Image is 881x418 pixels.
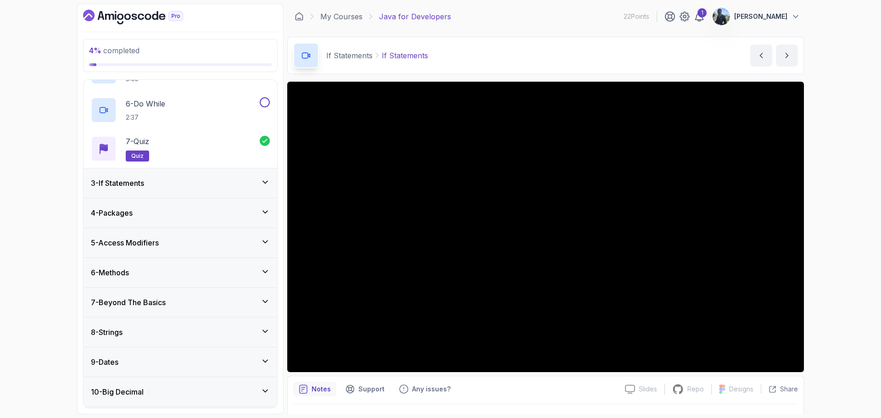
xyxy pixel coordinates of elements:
span: 4 % [89,46,101,55]
h3: 9 - Dates [91,357,118,368]
img: user profile image [713,8,730,25]
h3: 8 - Strings [91,327,123,338]
a: 1 [694,11,705,22]
button: 6-Do While2:37 [91,97,270,123]
h3: 6 - Methods [91,267,129,278]
button: Feedback button [394,382,456,396]
p: Share [780,385,798,394]
p: Notes [312,385,331,394]
h3: 4 - Packages [91,207,133,218]
p: 2:37 [126,113,165,122]
p: Support [358,385,385,394]
button: 3-If Statements [84,168,277,198]
p: 6 - Do While [126,98,165,109]
p: Slides [639,385,657,394]
h3: 7 - Beyond The Basics [91,297,166,308]
iframe: 1 - If Statements [287,82,804,372]
button: 9-Dates [84,347,277,377]
button: 7-Beyond The Basics [84,288,277,317]
button: Share [761,385,798,394]
button: previous content [750,45,772,67]
button: 8-Strings [84,318,277,347]
h3: 3 - If Statements [91,178,144,189]
button: 6-Methods [84,258,277,287]
button: notes button [293,382,336,396]
button: next content [776,45,798,67]
div: 1 [697,8,707,17]
p: If Statements [326,50,373,61]
h3: 5 - Access Modifiers [91,237,159,248]
p: Any issues? [412,385,451,394]
p: 7 - Quiz [126,136,149,147]
p: [PERSON_NAME] [734,12,787,21]
button: 4-Packages [84,198,277,228]
button: user profile image[PERSON_NAME] [712,7,800,26]
h3: 10 - Big Decimal [91,386,144,397]
button: 5-Access Modifiers [84,228,277,257]
button: 10-Big Decimal [84,377,277,407]
span: completed [89,46,139,55]
p: Java for Developers [379,11,451,22]
p: Repo [687,385,704,394]
p: 22 Points [624,12,649,21]
button: Support button [340,382,390,396]
a: Dashboard [83,10,204,24]
button: 7-Quizquiz [91,136,270,162]
p: If Statements [382,50,428,61]
a: Dashboard [295,12,304,21]
p: Designs [729,385,753,394]
span: quiz [131,152,144,160]
a: My Courses [320,11,362,22]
